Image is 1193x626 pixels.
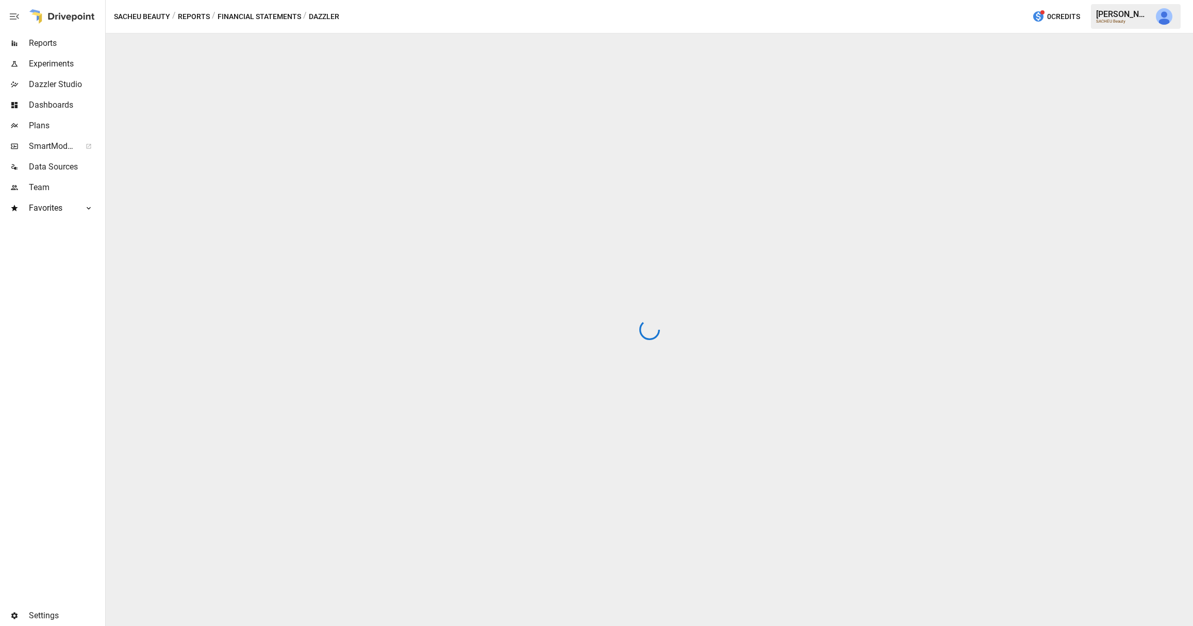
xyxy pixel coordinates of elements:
[218,10,301,23] button: Financial Statements
[172,10,176,23] div: /
[29,610,103,622] span: Settings
[29,37,103,49] span: Reports
[1096,19,1150,24] div: SACHEU Beauty
[303,10,307,23] div: /
[1156,8,1172,25] img: Derek Yimoyines
[29,161,103,173] span: Data Sources
[1047,10,1080,23] span: 0 Credits
[29,78,103,91] span: Dazzler Studio
[114,10,170,23] button: SACHEU Beauty
[29,99,103,111] span: Dashboards
[1150,2,1179,31] button: Derek Yimoyines
[1028,7,1084,26] button: 0Credits
[178,10,210,23] button: Reports
[212,10,216,23] div: /
[29,181,103,194] span: Team
[29,58,103,70] span: Experiments
[29,140,74,153] span: SmartModel
[29,120,103,132] span: Plans
[29,202,74,214] span: Favorites
[1096,9,1150,19] div: [PERSON_NAME]
[74,139,81,151] span: ™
